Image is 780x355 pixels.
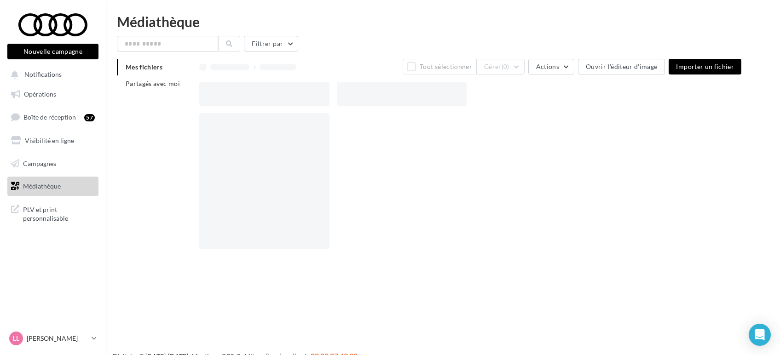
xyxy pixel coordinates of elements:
span: (0) [502,63,509,70]
button: Actions [528,59,574,74]
p: [PERSON_NAME] [27,334,88,343]
span: Importer un fichier [676,63,734,70]
button: Ouvrir l'éditeur d'image [578,59,665,74]
span: Visibilité en ligne [25,137,74,144]
button: Tout sélectionner [403,59,476,74]
span: Mes fichiers [126,63,162,71]
span: Campagnes [23,159,56,167]
span: LL [13,334,19,343]
span: Partagés avec moi [126,80,180,87]
div: 57 [84,114,95,121]
span: Opérations [24,90,56,98]
span: Actions [536,63,559,70]
span: Boîte de réception [23,113,76,121]
span: PLV et print personnalisable [23,203,95,223]
button: Importer un fichier [669,59,741,74]
a: PLV et print personnalisable [6,200,100,227]
a: Opérations [6,85,100,104]
span: Médiathèque [23,182,61,190]
a: Visibilité en ligne [6,131,100,150]
span: Notifications [24,71,62,79]
button: Nouvelle campagne [7,44,98,59]
a: LL [PERSON_NAME] [7,330,98,347]
div: Open Intercom Messenger [749,324,771,346]
a: Médiathèque [6,177,100,196]
div: Médiathèque [117,15,769,29]
button: Filtrer par [244,36,298,52]
a: Boîte de réception57 [6,107,100,127]
button: Gérer(0) [476,59,525,74]
a: Campagnes [6,154,100,173]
